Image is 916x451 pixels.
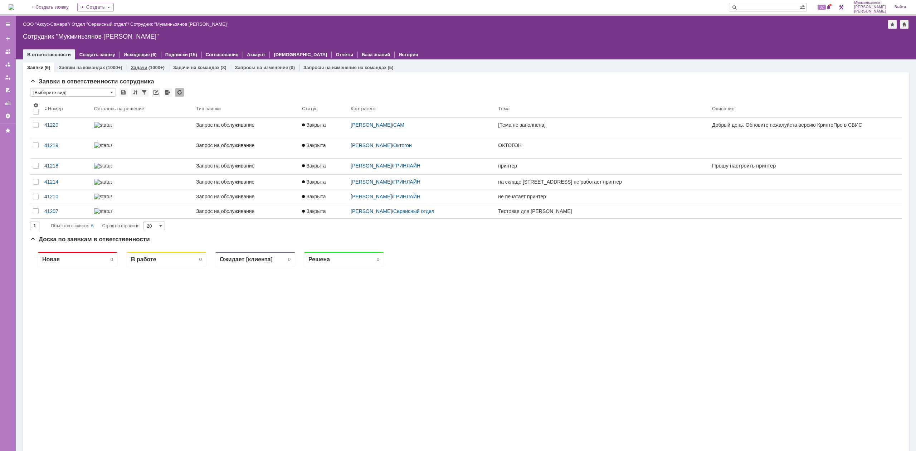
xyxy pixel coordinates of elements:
[44,122,88,128] div: 41220
[2,46,14,57] a: Заявки на командах
[169,11,172,16] div: 0
[362,52,390,57] a: База знаний
[193,189,299,204] a: Запрос на обслуживание
[221,65,226,70] div: (8)
[2,110,14,122] a: Настройки
[351,179,492,185] div: /
[299,204,348,218] a: Закрыта
[393,208,434,214] a: Сервисный отдел
[23,21,69,27] a: ООО "Аксус-Самара"
[336,52,353,57] a: Отчеты
[42,189,91,204] a: 41210
[196,122,296,128] div: Запрос на обслуживание
[235,65,288,70] a: Запросы на изменение
[94,194,112,199] img: statusbar-100 (1).png
[91,100,193,118] th: Осталось на решение
[299,100,348,118] th: Статус
[196,163,296,169] div: Запрос на обслуживание
[91,189,193,204] a: statusbar-100 (1).png
[140,88,148,97] div: Фильтрация...
[2,97,14,109] a: Отчеты
[2,59,14,70] a: Заявки в моей ответственности
[289,65,295,70] div: (0)
[495,189,709,204] a: не печатает принтер
[495,100,709,118] th: Тема
[206,52,239,57] a: Согласования
[164,88,172,97] div: Экспорт списка
[351,208,392,214] a: [PERSON_NAME]
[351,142,492,148] div: /
[302,208,326,214] span: Закрыта
[72,21,130,27] div: /
[94,122,112,128] img: statusbar-60 (1).png
[388,65,393,70] div: (5)
[495,175,709,189] a: на складе [STREET_ADDRESS] не работает принтер
[33,102,39,108] span: Настройки
[498,179,706,185] div: на складе [STREET_ADDRESS] не работает принтер
[91,204,193,218] a: statusbar-100 (1).png
[351,179,392,185] a: [PERSON_NAME]
[91,159,193,174] a: statusbar-100 (1).png
[393,163,420,169] a: ГРИНЛАЙН
[42,138,91,158] a: 41219
[23,33,909,40] div: Сотрудник "Мукминьзянов [PERSON_NAME]"
[888,20,897,29] div: Добавить в избранное
[274,52,327,57] a: [DEMOGRAPHIC_DATA]
[303,65,386,70] a: Запросы на изменение на командах
[51,222,141,230] i: Строк на странице:
[190,10,243,17] div: Ожидает [клиента]
[94,163,112,169] img: statusbar-100 (1).png
[42,159,91,174] a: 41218
[193,118,299,138] a: Запрос на обслуживание
[302,163,326,169] span: Закрыта
[302,194,326,199] span: Закрыта
[27,65,43,70] a: Заявки
[94,106,145,111] div: Осталось на решение
[193,100,299,118] th: Тип заявки
[258,11,260,16] div: 0
[124,52,150,57] a: Исходящие
[79,52,115,57] a: Создать заявку
[196,194,296,199] div: Запрос на обслуживание
[351,106,376,111] div: Контрагент
[30,78,154,85] span: Заявки в ответственности сотрудника
[101,10,126,17] div: В работе
[495,204,709,218] a: Тестовая для [PERSON_NAME]
[302,142,326,148] span: Закрыта
[247,52,265,57] a: Аккаунт
[193,159,299,174] a: Запрос на обслуживание
[44,194,88,199] div: 41210
[91,138,193,158] a: statusbar-100 (1).png
[42,118,91,138] a: 41220
[151,52,157,57] div: (6)
[393,179,420,185] a: ГРИНЛАЙН
[42,204,91,218] a: 41207
[94,142,112,148] img: statusbar-100 (1).png
[854,1,886,5] span: Мукминьзянов
[302,179,326,185] span: Закрыта
[351,163,392,169] a: [PERSON_NAME]
[393,142,412,148] a: Октогон
[196,106,221,111] div: Тип заявки
[351,208,492,214] div: /
[193,175,299,189] a: Запрос на обслуживание
[854,9,886,14] span: [PERSON_NAME]
[348,100,495,118] th: Контрагент
[299,175,348,189] a: Закрыта
[351,194,392,199] a: [PERSON_NAME]
[393,122,404,128] a: САМ
[193,204,299,218] a: Запрос на обслуживание
[299,118,348,138] a: Закрыта
[44,179,88,185] div: 41214
[165,52,188,57] a: Подписки
[2,72,14,83] a: Мои заявки
[900,20,908,29] div: Сделать домашней страницей
[712,106,735,111] div: Описание
[91,222,94,230] div: 6
[130,21,228,27] div: Сотрудник "Мукминьзянов [PERSON_NAME]"
[196,208,296,214] div: Запрос на обслуживание
[498,142,706,148] div: ОКТОГОН
[351,122,492,128] div: /
[818,5,826,10] span: 32
[196,142,296,148] div: Запрос на обслуживание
